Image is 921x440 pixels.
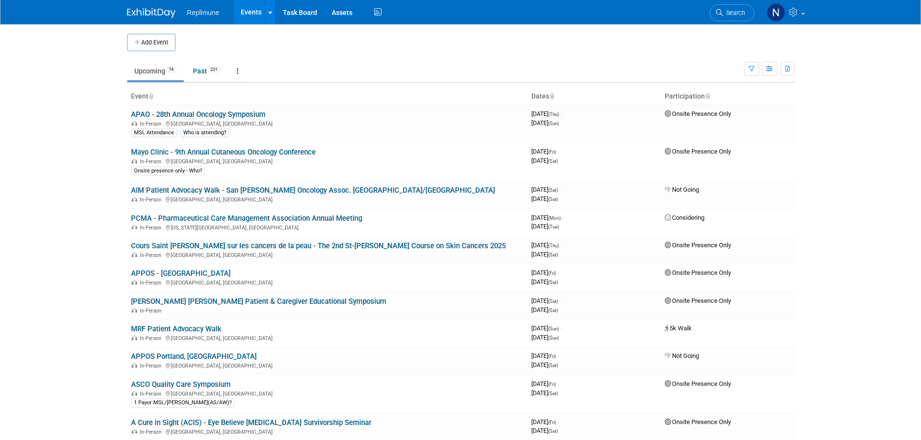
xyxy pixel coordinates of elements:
[140,252,164,258] span: In-Person
[140,308,164,314] span: In-Person
[557,418,559,426] span: -
[131,380,231,389] a: ASCO Quality Care Symposium
[548,382,556,387] span: (Fri)
[166,66,176,73] span: 74
[665,297,731,304] span: Onsite Presence Only
[559,186,561,193] span: -
[132,252,137,257] img: In-Person Event
[548,121,559,126] span: (Sun)
[557,148,559,155] span: -
[548,335,559,341] span: (Sun)
[131,110,265,119] a: APAO - 28th Annual Oncology Symposium
[531,427,558,434] span: [DATE]
[665,269,731,276] span: Onsite Presence Only
[207,66,220,73] span: 231
[131,167,205,175] div: Onsite presence only - Who?
[131,389,524,397] div: [GEOGRAPHIC_DATA], [GEOGRAPHIC_DATA]
[548,270,556,276] span: (Fri)
[548,391,558,396] span: (Sat)
[131,418,371,427] a: A Cure in Sight (ACIS) - Eye Believe [MEDICAL_DATA] Survivorship Seminar
[723,9,745,16] span: Search
[548,298,558,304] span: (Sat)
[665,148,731,155] span: Onsite Presence Only
[548,252,558,257] span: (Sat)
[665,380,731,387] span: Onsite Presence Only
[562,214,564,221] span: -
[560,241,562,249] span: -
[548,326,559,331] span: (Sun)
[548,280,558,285] span: (Sat)
[131,186,495,195] a: AIM Patient Advocacy Walk - San [PERSON_NAME] Oncology Assoc. [GEOGRAPHIC_DATA]/[GEOGRAPHIC_DATA]
[131,148,316,156] a: Mayo Clinic - 9th Annual Cutaneous Oncology Conference
[131,361,524,369] div: [GEOGRAPHIC_DATA], [GEOGRAPHIC_DATA]
[531,186,561,193] span: [DATE]
[531,223,559,230] span: [DATE]
[132,121,137,126] img: In-Person Event
[127,88,527,105] th: Event
[531,214,564,221] span: [DATE]
[557,380,559,387] span: -
[140,158,164,165] span: In-Person
[180,128,229,137] div: Who is attending?
[661,88,794,105] th: Participation
[559,297,561,304] span: -
[131,128,177,137] div: MSL Attendance
[548,308,558,313] span: (Sat)
[665,418,731,426] span: Onsite Presence Only
[131,352,257,361] a: APPOS Portland, [GEOGRAPHIC_DATA]
[140,335,164,341] span: In-Person
[665,352,699,359] span: Not Going
[665,186,699,193] span: Not Going
[127,34,175,51] button: Add Event
[131,278,524,286] div: [GEOGRAPHIC_DATA], [GEOGRAPHIC_DATA]
[131,334,524,341] div: [GEOGRAPHIC_DATA], [GEOGRAPHIC_DATA]
[531,297,561,304] span: [DATE]
[531,251,558,258] span: [DATE]
[548,224,559,229] span: (Tue)
[549,92,554,100] a: Sort by Start Date
[148,92,153,100] a: Sort by Event Name
[531,278,558,285] span: [DATE]
[132,391,137,396] img: In-Person Event
[527,88,661,105] th: Dates
[560,110,562,117] span: -
[131,157,524,165] div: [GEOGRAPHIC_DATA], [GEOGRAPHIC_DATA]
[132,225,137,229] img: In-Person Event
[557,352,559,359] span: -
[131,297,386,306] a: [PERSON_NAME] [PERSON_NAME] Patient & Caregiver Educational Symposium
[132,280,137,284] img: In-Person Event
[665,325,692,332] span: 5k Walk
[131,119,524,127] div: [GEOGRAPHIC_DATA], [GEOGRAPHIC_DATA]
[531,306,558,313] span: [DATE]
[665,241,731,249] span: Onsite Presence Only
[131,325,221,333] a: MRF Patient Advocacy Walk
[531,380,559,387] span: [DATE]
[132,197,137,201] img: In-Person Event
[548,428,558,434] span: (Sat)
[127,8,175,18] img: ExhibitDay
[548,149,556,155] span: (Fri)
[140,121,164,127] span: In-Person
[548,243,559,248] span: (Thu)
[548,215,561,221] span: (Mon)
[531,119,559,127] span: [DATE]
[665,214,704,221] span: Considering
[132,363,137,368] img: In-Person Event
[548,112,559,117] span: (Thu)
[548,187,558,193] span: (Sat)
[531,334,559,341] span: [DATE]
[548,197,558,202] span: (Sat)
[767,3,785,22] img: Nicole Schaeffner
[187,9,219,16] span: Replimune
[531,352,559,359] span: [DATE]
[140,391,164,397] span: In-Person
[531,269,559,276] span: [DATE]
[131,251,524,258] div: [GEOGRAPHIC_DATA], [GEOGRAPHIC_DATA]
[531,389,558,397] span: [DATE]
[560,325,562,332] span: -
[132,429,137,434] img: In-Person Event
[131,195,524,203] div: [GEOGRAPHIC_DATA], [GEOGRAPHIC_DATA]
[531,361,558,369] span: [DATE]
[665,110,731,117] span: Onsite Presence Only
[531,195,558,202] span: [DATE]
